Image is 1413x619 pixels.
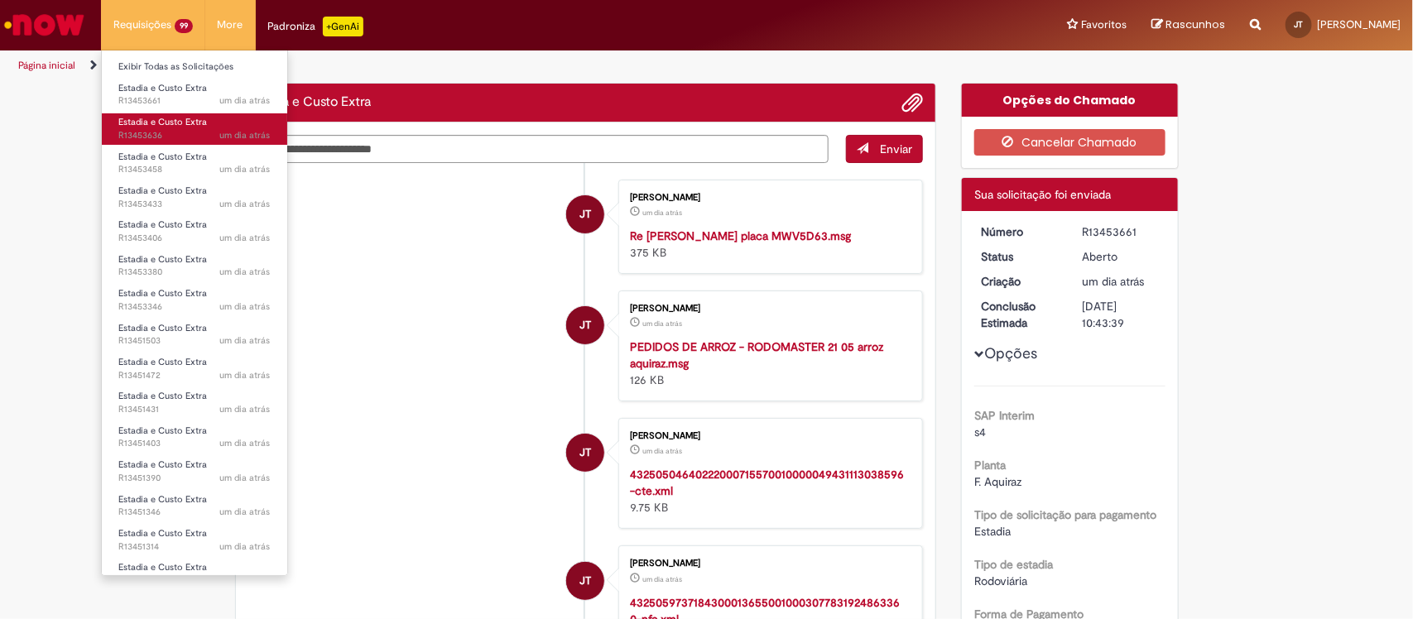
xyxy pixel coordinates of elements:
[118,472,271,485] span: R13451390
[220,94,271,107] span: um dia atrás
[220,232,271,244] time: 27/08/2025 16:04:52
[974,187,1111,202] span: Sua solicitação foi enviada
[1083,223,1160,240] div: R13453661
[323,17,363,36] p: +GenAi
[118,506,271,519] span: R13451346
[974,557,1053,572] b: Tipo de estadia
[642,574,682,584] time: 27/08/2025 16:42:42
[102,182,287,213] a: Aberto R13453433 : Estadia e Custo Extra
[220,540,271,553] time: 27/08/2025 10:07:30
[220,369,271,381] time: 27/08/2025 10:28:45
[1081,17,1127,33] span: Favoritos
[118,390,207,402] span: Estadia e Custo Extra
[220,334,271,347] time: 27/08/2025 10:32:57
[220,198,271,210] time: 27/08/2025 16:08:10
[102,456,287,487] a: Aberto R13451390 : Estadia e Custo Extra
[118,527,207,540] span: Estadia e Custo Extra
[968,248,1070,265] dt: Status
[102,79,287,110] a: Aberto R13453661 : Estadia e Custo Extra
[118,151,207,163] span: Estadia e Custo Extra
[630,228,851,243] a: Re [PERSON_NAME] placa MWV5D63.msg
[220,300,271,313] span: um dia atrás
[974,408,1035,423] b: SAP Interim
[1083,274,1145,289] span: um dia atrás
[118,425,207,437] span: Estadia e Custo Extra
[118,198,271,211] span: R13453433
[220,266,271,278] time: 27/08/2025 16:00:17
[268,17,363,36] div: Padroniza
[220,163,271,175] time: 27/08/2025 16:11:34
[12,50,930,81] ul: Trilhas de página
[974,474,1021,489] span: F. Aquiraz
[974,507,1156,522] b: Tipo de solicitação para pagamento
[118,232,271,245] span: R13453406
[1151,17,1225,33] a: Rascunhos
[579,433,591,473] span: JT
[102,319,287,350] a: Aberto R13451503 : Estadia e Custo Extra
[118,458,207,471] span: Estadia e Custo Extra
[118,253,207,266] span: Estadia e Custo Extra
[220,403,271,415] time: 27/08/2025 10:23:11
[102,353,287,384] a: Aberto R13451472 : Estadia e Custo Extra
[974,524,1011,539] span: Estadia
[118,163,271,176] span: R13453458
[175,19,193,33] span: 99
[118,356,207,368] span: Estadia e Custo Extra
[968,298,1070,331] dt: Conclusão Estimada
[630,467,904,498] strong: 43250504640222000715570010000049431113038596-cte.xml
[579,305,591,345] span: JT
[1083,298,1160,331] div: [DATE] 10:43:39
[220,129,271,142] time: 27/08/2025 16:38:57
[642,208,682,218] time: 27/08/2025 16:44:35
[579,561,591,601] span: JT
[220,198,271,210] span: um dia atrás
[630,304,906,314] div: [PERSON_NAME]
[220,574,271,587] time: 27/08/2025 10:02:17
[630,339,883,371] strong: PEDIDOS DE ARROZ - RODOMASTER 21 05 arroz aquiraz.msg
[118,300,271,314] span: R13453346
[102,58,287,76] a: Exibir Todas as Solicitações
[102,251,287,281] a: Aberto R13453380 : Estadia e Custo Extra
[220,472,271,484] span: um dia atrás
[118,94,271,108] span: R13453661
[880,142,912,156] span: Enviar
[220,437,271,449] time: 27/08/2025 10:19:13
[566,434,604,472] div: Julio thereza
[102,216,287,247] a: Aberto R13453406 : Estadia e Custo Extra
[118,403,271,416] span: R13451431
[968,223,1070,240] dt: Número
[101,50,288,576] ul: Requisições
[901,92,923,113] button: Adicionar anexos
[102,491,287,521] a: Aberto R13451346 : Estadia e Custo Extra
[642,319,682,329] time: 27/08/2025 16:44:21
[220,129,271,142] span: um dia atrás
[1083,248,1160,265] div: Aberto
[118,540,271,554] span: R13451314
[974,129,1165,156] button: Cancelar Chamado
[968,273,1070,290] dt: Criação
[220,94,271,107] time: 27/08/2025 16:43:37
[220,506,271,518] span: um dia atrás
[248,95,372,110] h2: Estadia e Custo Extra Histórico de tíquete
[113,17,171,33] span: Requisições
[974,458,1006,473] b: Planta
[1295,19,1304,30] span: JT
[220,472,271,484] time: 27/08/2025 10:15:57
[118,287,207,300] span: Estadia e Custo Extra
[118,574,271,588] span: R13451278
[102,525,287,555] a: Aberto R13451314 : Estadia e Custo Extra
[218,17,243,33] span: More
[642,446,682,456] time: 27/08/2025 16:42:48
[1317,17,1401,31] span: [PERSON_NAME]
[630,228,906,261] div: 375 KB
[102,387,287,418] a: Aberto R13451431 : Estadia e Custo Extra
[220,403,271,415] span: um dia atrás
[220,266,271,278] span: um dia atrás
[579,194,591,234] span: JT
[220,574,271,587] span: um dia atrás
[630,431,906,441] div: [PERSON_NAME]
[220,232,271,244] span: um dia atrás
[118,218,207,231] span: Estadia e Custo Extra
[102,422,287,453] a: Aberto R13451403 : Estadia e Custo Extra
[102,113,287,144] a: Aberto R13453636 : Estadia e Custo Extra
